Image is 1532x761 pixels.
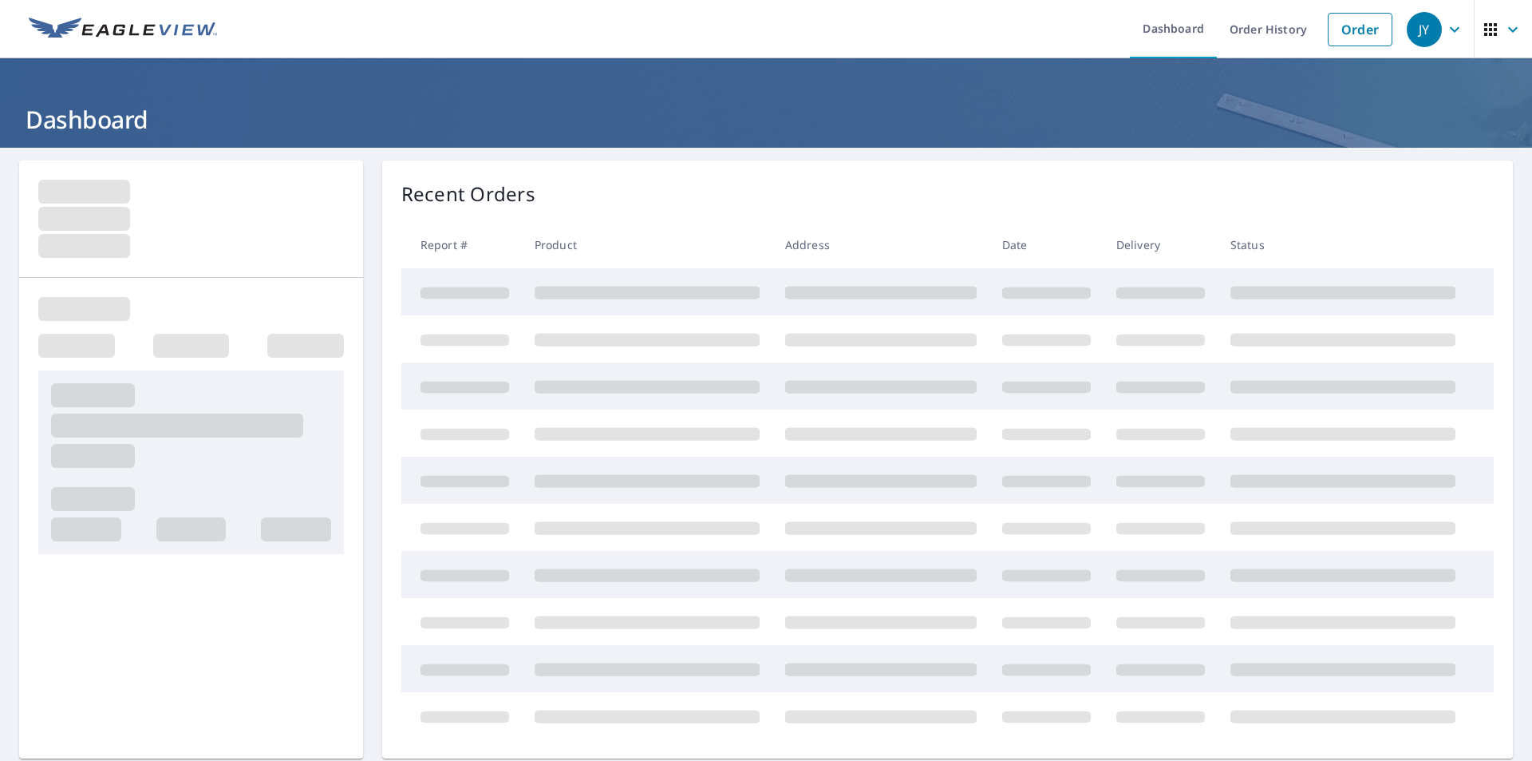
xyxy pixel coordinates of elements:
img: EV Logo [29,18,217,42]
th: Report # [401,221,522,268]
p: Recent Orders [401,180,535,208]
a: Order [1328,13,1392,46]
th: Status [1218,221,1468,268]
th: Date [989,221,1104,268]
div: JY [1407,12,1442,47]
th: Address [772,221,989,268]
h1: Dashboard [19,103,1513,136]
th: Delivery [1104,221,1218,268]
th: Product [522,221,772,268]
